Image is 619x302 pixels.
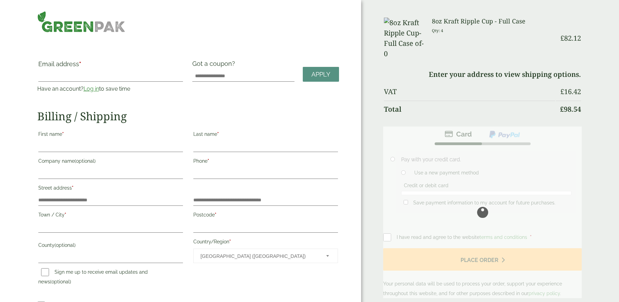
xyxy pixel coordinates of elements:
[201,249,317,263] span: United Kingdom (UK)
[193,156,338,168] label: Phone
[192,60,238,71] label: Got a coupon?
[37,110,339,123] h2: Billing / Shipping
[38,156,183,168] label: Company name
[207,158,209,164] abbr: required
[229,239,231,244] abbr: required
[62,131,64,137] abbr: required
[38,240,183,252] label: County
[311,71,330,78] span: Apply
[55,242,76,248] span: (optional)
[193,237,338,249] label: Country/Region
[215,212,216,218] abbr: required
[65,212,66,218] abbr: required
[38,129,183,141] label: First name
[38,210,183,222] label: Town / City
[75,158,96,164] span: (optional)
[193,249,338,263] span: Country/Region
[303,67,339,82] a: Apply
[38,183,183,195] label: Street address
[193,210,338,222] label: Postcode
[79,60,81,68] abbr: required
[50,279,71,284] span: (optional)
[37,11,125,32] img: GreenPak Supplies
[37,85,184,93] p: Have an account? to save time
[217,131,219,137] abbr: required
[41,268,49,276] input: Sign me up to receive email updates and news(optional)
[193,129,338,141] label: Last name
[84,85,99,92] a: Log in
[72,185,74,191] abbr: required
[38,61,183,71] label: Email address
[38,269,148,286] label: Sign me up to receive email updates and news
